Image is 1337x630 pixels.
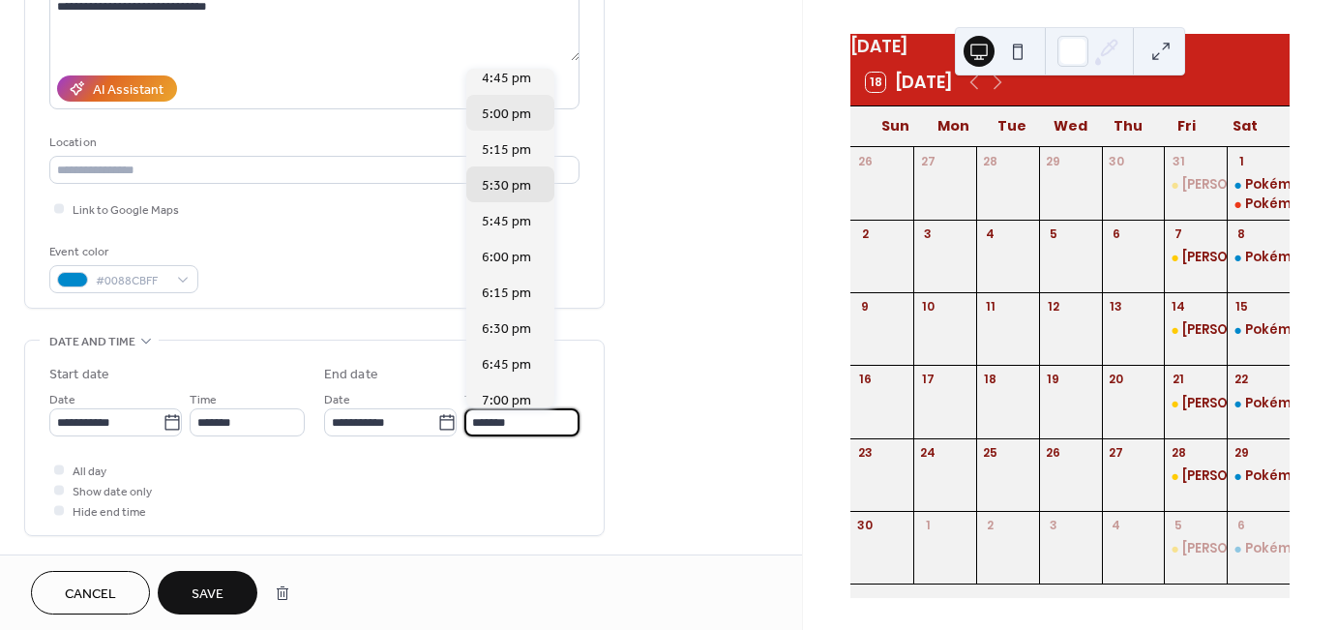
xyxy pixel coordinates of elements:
[31,571,150,615] button: Cancel
[920,299,936,315] div: 10
[1108,153,1124,169] div: 30
[1108,444,1124,461] div: 27
[1164,395,1227,412] div: Lorcana Open Play
[1164,176,1227,194] div: Lorcana Open Play
[1233,372,1250,388] div: 22
[920,153,936,169] div: 27
[920,372,936,388] div: 17
[866,106,924,146] div: Sun
[73,482,152,502] span: Show date only
[482,319,531,340] span: 6:30 pm
[464,390,491,410] span: Time
[1171,444,1187,461] div: 28
[324,365,378,385] div: End date
[482,212,531,232] span: 5:45 pm
[65,585,116,605] span: Cancel
[49,242,194,262] div: Event color
[73,462,106,482] span: All day
[1041,106,1099,146] div: Wed
[1164,540,1227,557] div: Lorcana Open Play
[924,106,982,146] div: Mon
[1233,299,1250,315] div: 15
[1227,176,1290,194] div: Pokémon League
[1164,467,1227,485] div: Lorcana Open Play
[1227,195,1290,213] div: Pokémon Phantasmal Flames Pre-Release
[857,372,874,388] div: 16
[1045,372,1061,388] div: 19
[1099,106,1157,146] div: Thu
[1164,321,1227,339] div: Lorcana Open Play
[920,517,936,533] div: 1
[482,105,531,125] span: 5:00 pm
[49,365,109,385] div: Start date
[857,444,874,461] div: 23
[982,153,998,169] div: 28
[982,372,998,388] div: 18
[1233,226,1250,243] div: 8
[1233,153,1250,169] div: 1
[1171,299,1187,315] div: 14
[857,226,874,243] div: 2
[920,444,936,461] div: 24
[1227,321,1290,339] div: Pokémon League
[857,517,874,533] div: 30
[482,69,531,89] span: 4:45 pm
[1164,249,1227,266] div: Lorcana Open Play
[982,226,998,243] div: 4
[1171,372,1187,388] div: 21
[857,299,874,315] div: 9
[96,271,167,291] span: #0088CBFF
[1108,372,1124,388] div: 20
[1045,299,1061,315] div: 12
[1045,517,1061,533] div: 3
[73,200,179,221] span: Link to Google Maps
[1233,517,1250,533] div: 6
[1227,249,1290,266] div: Pokémon League
[190,390,217,410] span: Time
[93,80,163,101] div: AI Assistant
[982,517,998,533] div: 2
[482,284,531,304] span: 6:15 pm
[850,34,1290,59] div: [DATE]
[857,153,874,169] div: 26
[482,140,531,161] span: 5:15 pm
[1227,540,1290,557] div: Pokémon League
[1157,106,1215,146] div: Fri
[1227,395,1290,412] div: Pokémon League
[1108,517,1124,533] div: 4
[1227,467,1290,485] div: Pokémon League
[1108,226,1124,243] div: 6
[49,390,75,410] span: Date
[1045,444,1061,461] div: 26
[158,571,257,615] button: Save
[859,68,959,97] button: 18[DATE]
[1233,444,1250,461] div: 29
[1216,106,1274,146] div: Sat
[1045,226,1061,243] div: 5
[1108,299,1124,315] div: 13
[920,226,936,243] div: 3
[1171,153,1187,169] div: 31
[482,176,531,196] span: 5:30 pm
[57,75,177,102] button: AI Assistant
[1045,153,1061,169] div: 29
[482,391,531,411] span: 7:00 pm
[73,502,146,523] span: Hide end time
[982,299,998,315] div: 11
[983,106,1041,146] div: Tue
[982,444,998,461] div: 25
[1171,226,1187,243] div: 7
[1171,517,1187,533] div: 5
[324,390,350,410] span: Date
[482,355,531,375] span: 6:45 pm
[482,248,531,268] span: 6:00 pm
[192,585,223,605] span: Save
[49,332,135,352] span: Date and time
[49,133,576,153] div: Location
